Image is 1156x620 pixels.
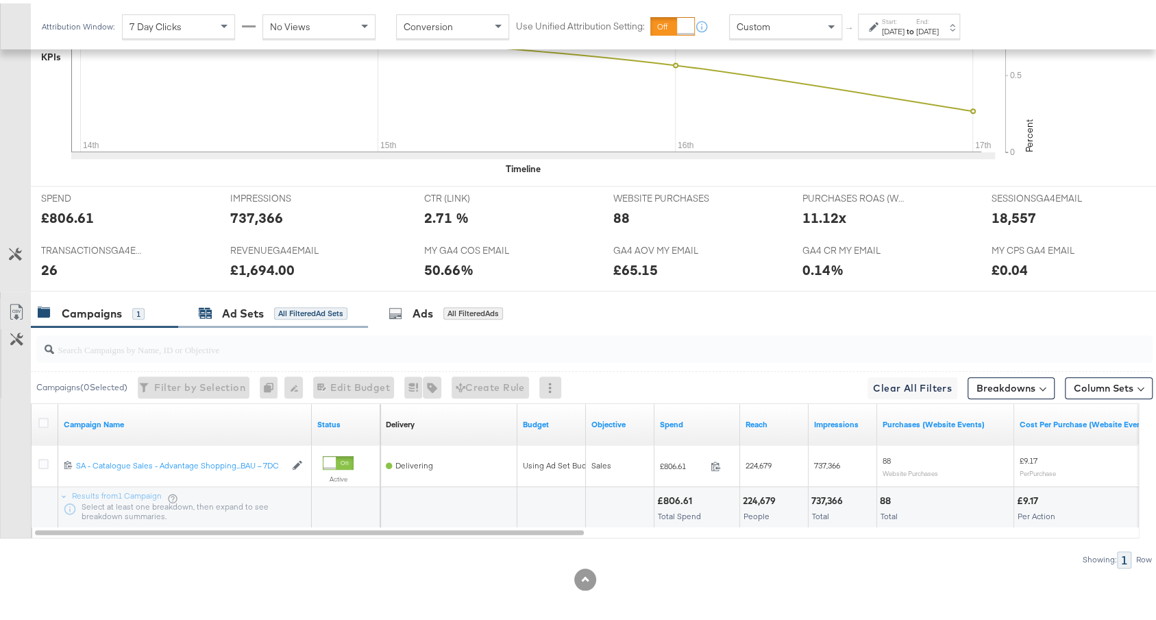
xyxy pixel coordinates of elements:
span: 7 Day Clicks [130,17,182,29]
button: Clear All Filters [868,374,957,396]
span: Total [881,508,898,518]
div: 88 [880,491,895,504]
div: 26 [41,257,58,276]
div: Timeline [506,159,541,172]
div: £806.61 [657,491,696,504]
span: £806.61 [660,457,705,468]
div: Ad Sets [222,302,264,318]
div: Ads [413,302,433,318]
span: £9.17 [1020,452,1037,462]
div: Using Ad Set Budget [523,457,599,468]
span: REVENUEGA4EMAIL [230,241,333,254]
div: SA - Catalogue Sales - Advantage Shopping...BAU – 7DC [76,457,285,468]
div: 18,557 [991,204,1035,224]
span: WEBSITE PURCHASES [613,189,716,202]
div: 1 [1117,548,1131,565]
div: 0 [260,373,284,395]
div: Campaigns [62,302,122,318]
span: Delivering [395,457,433,467]
div: Attribution Window: [41,19,115,28]
span: Clear All Filters [873,377,952,394]
a: The average cost for each purchase tracked by your Custom Audience pixel on your website after pe... [1020,416,1151,427]
span: GA4 CR MY EMAIL [802,241,905,254]
a: Shows the current state of your Ad Campaign. [317,416,375,427]
span: Total [812,508,829,518]
div: £806.61 [41,204,94,224]
label: Active [323,471,354,480]
sub: Website Purchases [883,466,938,474]
span: Total Spend [658,508,701,518]
span: GA4 AOV MY EMAIL [613,241,716,254]
span: SPEND [41,189,144,202]
span: Conversion [404,17,453,29]
span: PURCHASES ROAS (WEBSITE EVENTS) [802,189,905,202]
span: Custom [737,17,770,29]
div: 737,366 [230,204,283,224]
a: SA - Catalogue Sales - Advantage Shopping...BAU – 7DC [76,457,285,468]
div: 50.66% [424,257,474,276]
div: £0.04 [991,257,1027,276]
span: IMPRESSIONS [230,189,333,202]
span: SESSIONSGA4EMAIL [991,189,1094,202]
a: The number of times a purchase was made tracked by your Custom Audience pixel on your website aft... [883,416,1009,427]
span: CTR (LINK) [424,189,527,202]
a: The maximum amount you're willing to spend on your ads, on average each day or over the lifetime ... [523,416,580,427]
span: TRANSACTIONSGA4EMAIL [41,241,144,254]
span: ↑ [844,23,857,28]
label: Use Unified Attribution Setting: [516,16,645,29]
span: 88 [883,452,891,462]
a: Your campaign's objective. [591,416,649,427]
span: 737,366 [814,457,840,467]
div: All Filtered Ads [443,304,503,316]
span: No Views [270,17,310,29]
div: [DATE] [882,23,905,34]
a: The number of people your ad was served to. [746,416,803,427]
label: Start: [882,14,905,23]
div: KPIs [41,47,61,60]
div: 88 [613,204,630,224]
span: MY GA4 COS EMAIL [424,241,527,254]
div: £1,694.00 [230,257,295,276]
div: Campaigns ( 0 Selected) [36,378,127,390]
a: Your campaign name. [64,416,306,427]
div: Showing: [1082,551,1117,561]
div: 11.12x [802,204,846,224]
div: 1 [132,305,145,317]
input: Search Campaigns by Name, ID or Objective [54,327,1051,354]
sub: Per Purchase [1020,466,1056,474]
div: £9.17 [1017,491,1042,504]
label: End: [916,14,939,23]
button: Breakdowns [968,374,1055,396]
div: All Filtered Ad Sets [274,304,347,316]
span: Sales [591,457,611,467]
div: 224,679 [743,491,780,504]
text: Percent [1023,116,1035,149]
strong: to [905,23,916,33]
button: Column Sets [1065,374,1153,396]
div: £65.15 [613,257,658,276]
div: 2.71 % [424,204,469,224]
a: The total amount spent to date. [660,416,735,427]
span: MY CPS GA4 EMAIL [991,241,1094,254]
div: 737,366 [811,491,847,504]
span: 224,679 [746,457,772,467]
a: Reflects the ability of your Ad Campaign to achieve delivery based on ad states, schedule and bud... [386,416,415,427]
div: 0.14% [802,257,844,276]
div: [DATE] [916,23,939,34]
div: Delivery [386,416,415,427]
span: Per Action [1018,508,1055,518]
div: Row [1135,551,1153,561]
span: People [743,508,770,518]
a: The number of times your ad was served. On mobile apps an ad is counted as served the first time ... [814,416,872,427]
